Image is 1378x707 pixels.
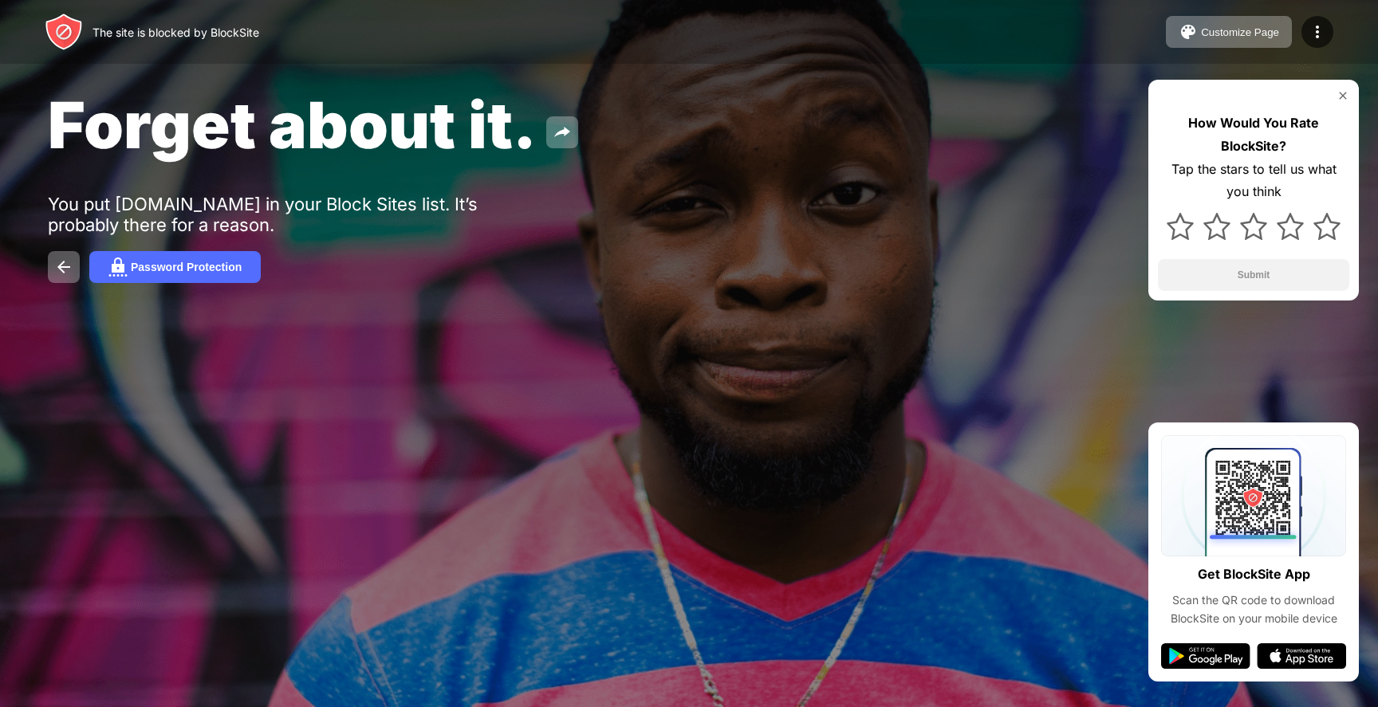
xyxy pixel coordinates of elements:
[1158,112,1349,158] div: How Would You Rate BlockSite?
[1158,158,1349,204] div: Tap the stars to tell us what you think
[48,86,537,163] span: Forget about it.
[131,261,242,273] div: Password Protection
[1161,643,1250,669] img: google-play.svg
[45,13,83,51] img: header-logo.svg
[1167,213,1194,240] img: star.svg
[1179,22,1198,41] img: pallet.svg
[89,251,261,283] button: Password Protection
[1166,16,1292,48] button: Customize Page
[553,123,572,142] img: share.svg
[1201,26,1279,38] div: Customize Page
[48,194,541,235] div: You put [DOMAIN_NAME] in your Block Sites list. It’s probably there for a reason.
[1161,591,1346,627] div: Scan the QR code to download BlockSite on your mobile device
[1203,213,1230,240] img: star.svg
[1257,643,1346,669] img: app-store.svg
[1277,213,1304,240] img: star.svg
[1240,213,1267,240] img: star.svg
[108,257,128,277] img: password.svg
[1308,22,1327,41] img: menu-icon.svg
[1337,89,1349,102] img: rate-us-close.svg
[54,257,73,277] img: back.svg
[1158,259,1349,291] button: Submit
[93,26,259,39] div: The site is blocked by BlockSite
[1198,563,1310,586] div: Get BlockSite App
[1161,435,1346,556] img: qrcode.svg
[1313,213,1341,240] img: star.svg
